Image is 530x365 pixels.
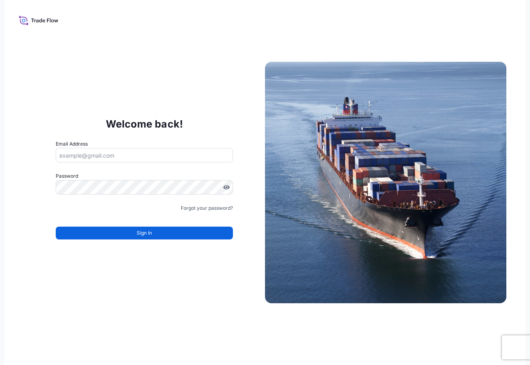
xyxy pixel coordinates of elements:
button: Show password [223,184,230,191]
img: Ship illustration [265,62,506,303]
a: Forgot your password? [181,204,233,212]
input: example@gmail.com [56,148,233,162]
label: Email Address [56,140,88,148]
p: Welcome back! [106,118,183,130]
button: Sign In [56,227,233,239]
label: Password [56,172,233,180]
span: Sign In [137,229,152,237]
